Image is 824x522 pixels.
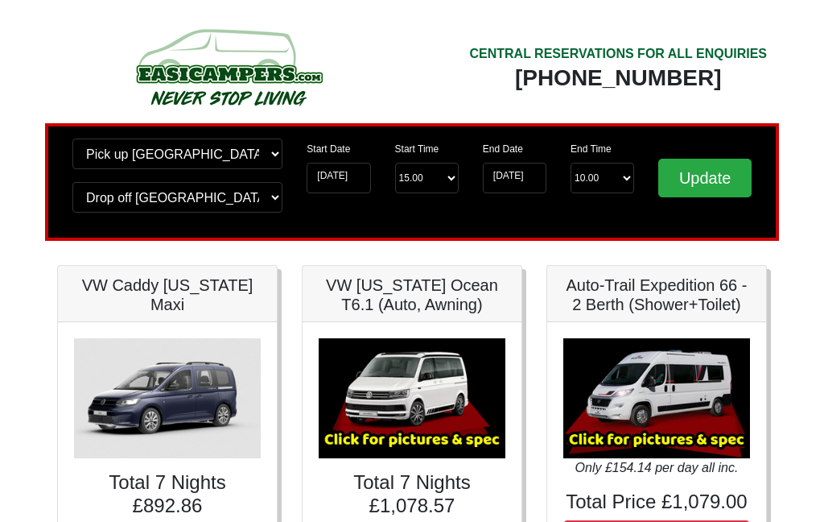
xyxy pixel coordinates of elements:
[563,338,750,458] img: Auto-Trail Expedition 66 - 2 Berth (Shower+Toilet)
[74,275,261,314] h5: VW Caddy [US_STATE] Maxi
[319,471,505,518] h4: Total 7 Nights £1,078.57
[307,163,370,193] input: Start Date
[469,64,767,93] div: [PHONE_NUMBER]
[483,142,523,156] label: End Date
[571,142,612,156] label: End Time
[395,142,439,156] label: Start Time
[575,461,739,474] i: Only £154.14 per day all inc.
[307,142,350,156] label: Start Date
[319,338,505,458] img: VW California Ocean T6.1 (Auto, Awning)
[563,275,750,314] h5: Auto-Trail Expedition 66 - 2 Berth (Shower+Toilet)
[74,471,261,518] h4: Total 7 Nights £892.86
[658,159,752,197] input: Update
[469,44,767,64] div: CENTRAL RESERVATIONS FOR ALL ENQUIRIES
[74,338,261,458] img: VW Caddy California Maxi
[319,275,505,314] h5: VW [US_STATE] Ocean T6.1 (Auto, Awning)
[76,23,381,111] img: campers-checkout-logo.png
[563,491,750,514] h4: Total Price £1,079.00
[483,163,546,193] input: Return Date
